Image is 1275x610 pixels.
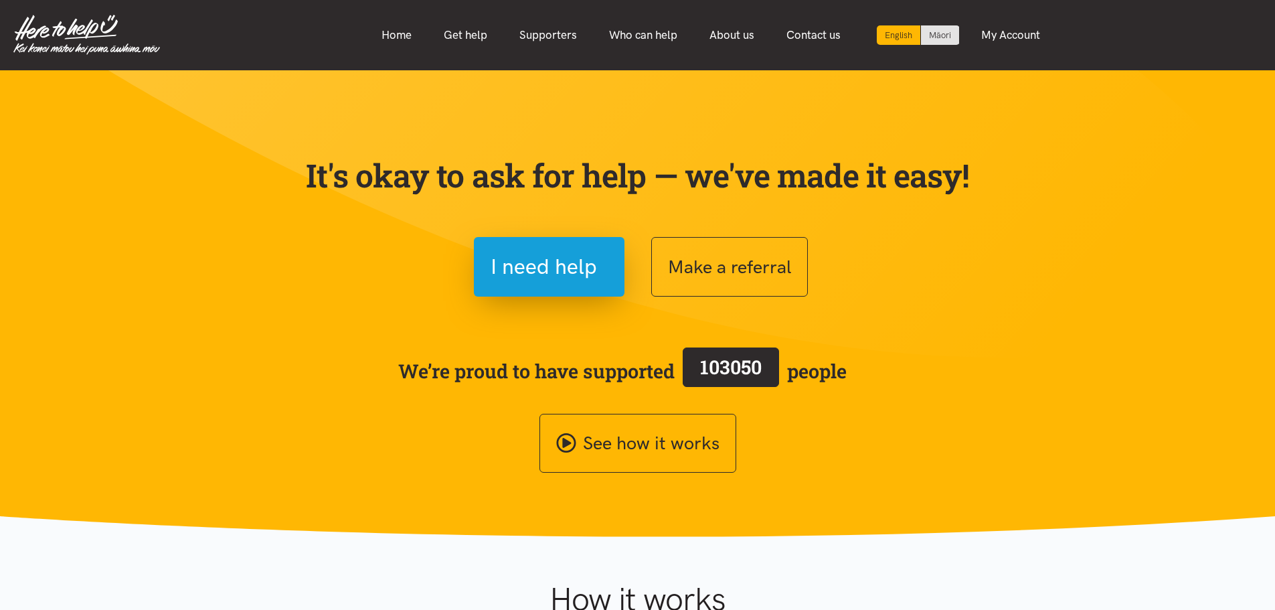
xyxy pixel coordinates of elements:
a: My Account [965,21,1056,50]
a: See how it works [539,414,736,473]
div: Language toggle [877,25,960,45]
span: We’re proud to have supported people [398,345,847,397]
a: Supporters [503,21,593,50]
a: 103050 [675,345,787,397]
a: About us [693,21,770,50]
img: Home [13,15,160,55]
span: I need help [491,250,597,284]
button: I need help [474,237,624,297]
a: Switch to Te Reo Māori [921,25,959,45]
span: 103050 [700,354,762,380]
button: Make a referral [651,237,808,297]
a: Who can help [593,21,693,50]
div: Current language [877,25,921,45]
a: Contact us [770,21,857,50]
a: Get help [428,21,503,50]
a: Home [365,21,428,50]
p: It's okay to ask for help — we've made it easy! [303,156,972,195]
